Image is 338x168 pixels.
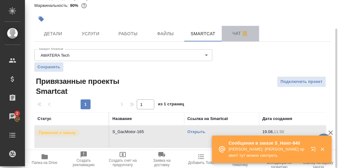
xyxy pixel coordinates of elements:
[39,130,76,136] p: Привязан к заказу
[70,3,80,8] p: 90%
[316,134,332,149] button: 🙏
[34,62,63,72] button: Сохранить
[187,129,205,134] a: Открыть
[39,53,71,58] button: AWATERA Tech
[2,109,23,124] a: 2
[107,158,139,167] span: Создать счет на предоплату
[112,129,181,135] p: S_GacMotor-165
[37,116,52,122] div: Статус
[307,143,322,158] button: Открыть в новой вкладке
[32,161,57,165] span: Папка на Drive
[277,76,326,87] button: Подключить проект
[142,151,181,168] button: Заявка на доставку
[34,49,212,61] div: AWATERA Tech
[226,30,256,37] span: Чат
[188,161,214,165] span: Добавить Todo
[112,116,132,122] div: Название
[38,30,68,38] span: Детали
[158,100,184,109] span: из 1 страниц
[181,151,221,168] button: Добавить Todo
[187,116,228,122] div: Ссылка на Smartcat
[34,3,70,8] p: Маржинальность:
[316,146,329,152] button: Закрыть
[64,151,103,168] button: Создать рекламацию
[37,64,60,70] span: Сохранить
[25,151,64,168] button: Папка на Drive
[76,30,106,38] span: Услуги
[68,158,99,167] span: Создать рекламацию
[229,146,307,159] p: [PERSON_NAME]: [PERSON_NAME] привет! тут можно смотреть
[262,116,292,122] div: Дата создания
[229,140,307,146] p: Сообщения в заказе S_Haier-840
[103,151,142,168] button: Создать счет на предоплату
[274,129,284,134] p: 11:50
[146,158,178,167] span: Заявка на доставку
[262,129,274,134] p: 19.08,
[34,12,48,26] button: Добавить тэг
[113,30,143,38] span: Работы
[151,30,181,38] span: Файлы
[34,76,133,96] span: Привязанные проекты Smartcat
[188,30,218,38] span: Smartcat
[12,110,22,117] span: 2
[281,78,323,85] span: Подключить проект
